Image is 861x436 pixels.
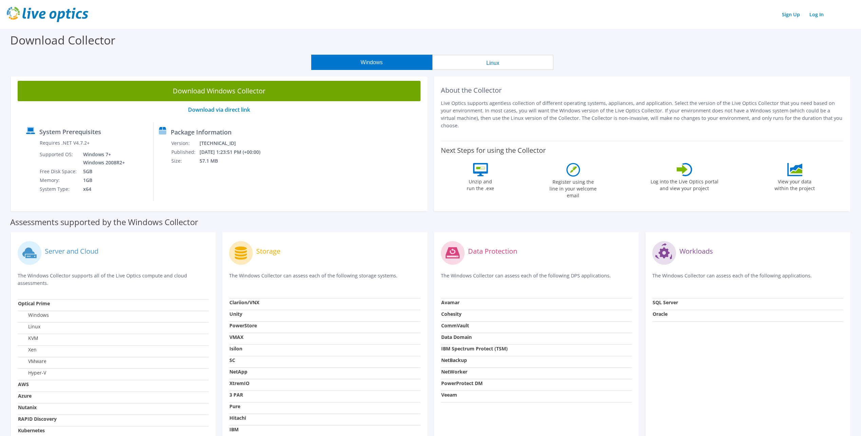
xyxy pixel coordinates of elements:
td: Windows 7+ Windows 2008R2+ [78,150,126,167]
strong: IBM [229,426,239,433]
label: Requires .NET V4.7.2+ [40,140,90,146]
label: Log into the Live Optics portal and view your project [650,176,719,192]
label: Server and Cloud [45,248,98,255]
label: Download Collector [10,32,115,48]
strong: NetBackup [441,357,467,363]
strong: Hitachi [229,415,246,421]
label: Package Information [171,129,231,135]
button: Windows [311,55,432,70]
td: 1GB [78,176,126,185]
td: 5GB [78,167,126,176]
strong: PowerStore [229,322,257,329]
td: Version: [171,139,199,148]
td: Free Disk Space: [39,167,78,176]
strong: NetWorker [441,368,467,375]
strong: Optical Prime [18,300,50,307]
strong: VMAX [229,334,243,340]
p: The Windows Collector supports all of the Live Optics compute and cloud assessments. [18,272,209,287]
strong: NetApp [229,368,247,375]
label: Storage [256,248,280,255]
td: 57.1 MB [199,157,269,165]
strong: PowerProtect DM [441,380,483,386]
strong: Veeam [441,392,457,398]
a: Download Windows Collector [18,81,420,101]
label: System Prerequisites [39,128,101,135]
a: Download via direct link [188,106,250,113]
strong: Oracle [653,311,668,317]
a: Sign Up [779,10,803,19]
strong: XtremIO [229,380,249,386]
td: [DATE] 1:23:51 PM (+00:00) [199,148,269,157]
strong: RAPID Discovery [18,416,57,422]
strong: SC [229,357,235,363]
strong: Unity [229,311,242,317]
strong: Pure [229,403,240,410]
p: Live Optics supports agentless collection of different operating systems, appliances, and applica... [441,99,844,129]
strong: AWS [18,381,29,387]
strong: Cohesity [441,311,462,317]
strong: CommVault [441,322,469,329]
img: live_optics_svg.svg [7,7,88,22]
button: Linux [432,55,554,70]
label: Xen [18,346,37,353]
p: The Windows Collector can assess each of the following DPS applications. [441,272,632,286]
td: Supported OS: [39,150,78,167]
label: KVM [18,335,38,342]
h2: About the Collector [441,86,844,94]
a: Log In [806,10,827,19]
strong: Isilon [229,345,242,352]
label: View your data within the project [770,176,819,192]
label: Register using the line in your welcome email [548,177,599,199]
td: System Type: [39,185,78,194]
label: Data Protection [468,248,517,255]
label: VMware [18,358,46,365]
td: Size: [171,157,199,165]
label: Unzip and run the .exe [465,176,496,192]
strong: Nutanix [18,404,37,411]
strong: Azure [18,393,32,399]
strong: Data Domain [441,334,472,340]
label: Hyper-V [18,369,46,376]
strong: 3 PAR [229,392,243,398]
td: Published: [171,148,199,157]
p: The Windows Collector can assess each of the following applications. [652,272,843,286]
strong: IBM Spectrum Protect (TSM) [441,345,508,352]
td: [TECHNICAL_ID] [199,139,269,148]
strong: SQL Server [653,299,678,306]
p: The Windows Collector can assess each of the following storage systems. [229,272,420,286]
td: Memory: [39,176,78,185]
strong: Kubernetes [18,427,45,434]
label: Next Steps for using the Collector [441,146,546,155]
label: Windows [18,312,49,319]
td: x64 [78,185,126,194]
label: Assessments supported by the Windows Collector [10,219,198,225]
strong: Avamar [441,299,460,306]
label: Linux [18,323,40,330]
strong: Clariion/VNX [229,299,259,306]
label: Workloads [679,248,713,255]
